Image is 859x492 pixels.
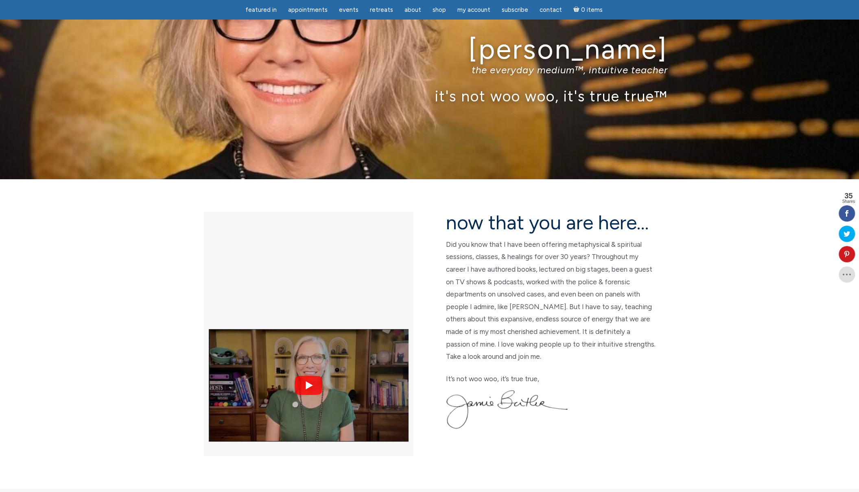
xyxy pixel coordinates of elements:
[446,373,656,385] p: It’s not woo woo, it’s true true,
[452,2,495,18] a: My Account
[192,64,668,76] p: the everyday medium™, intuitive teacher
[540,6,562,13] span: Contact
[245,6,277,13] span: featured in
[581,7,602,13] span: 0 items
[433,6,446,13] span: Shop
[240,2,282,18] a: featured in
[428,2,451,18] a: Shop
[365,2,398,18] a: Retreats
[446,238,656,363] p: Did you know that I have been offering metaphysical & spiritual sessions, classes, & healings for...
[334,2,363,18] a: Events
[370,6,393,13] span: Retreats
[339,6,358,13] span: Events
[497,2,533,18] a: Subscribe
[535,2,567,18] a: Contact
[192,87,668,105] p: it's not woo woo, it's true true™
[502,6,528,13] span: Subscribe
[209,310,409,460] img: YouTube video
[573,6,581,13] i: Cart
[842,200,855,204] span: Shares
[457,6,490,13] span: My Account
[192,34,668,64] h1: [PERSON_NAME]
[288,6,328,13] span: Appointments
[404,6,421,13] span: About
[568,1,608,18] a: Cart0 items
[842,192,855,200] span: 35
[446,212,656,233] h2: now that you are here…
[283,2,332,18] a: Appointments
[400,2,426,18] a: About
